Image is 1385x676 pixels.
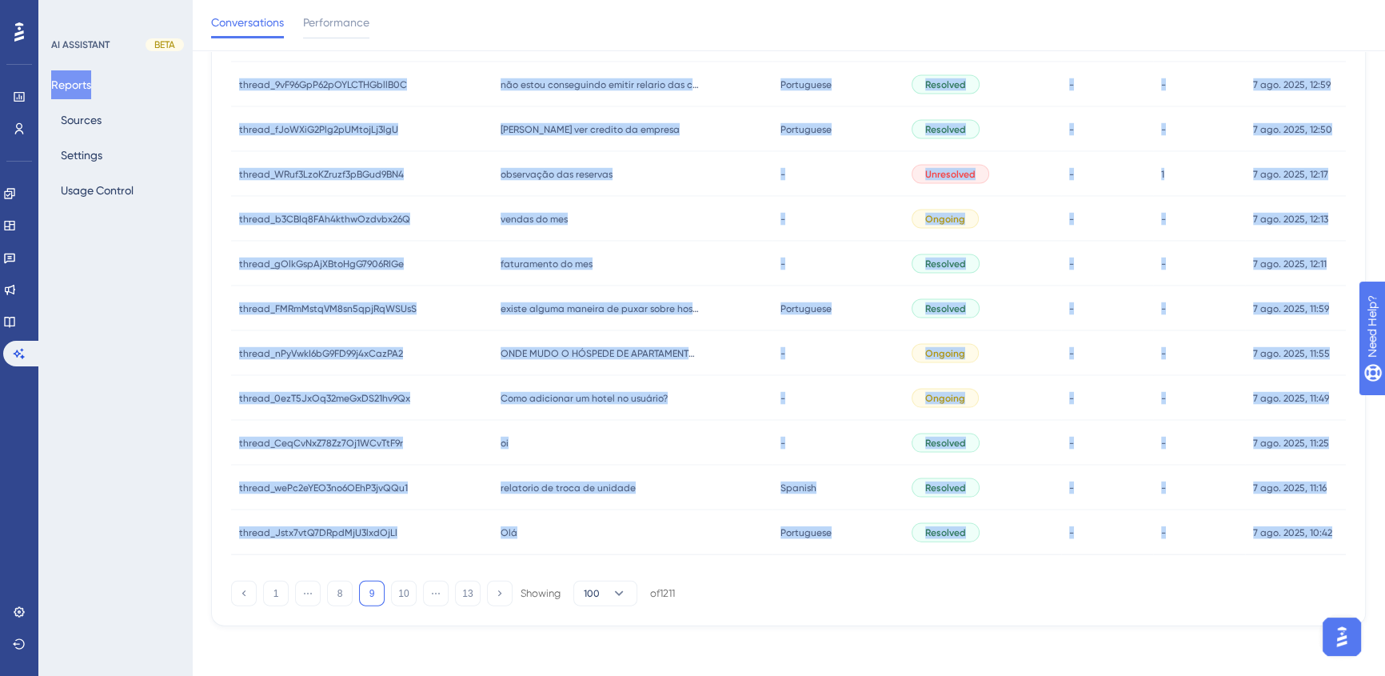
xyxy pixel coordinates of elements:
span: Unresolved [925,168,976,181]
button: ⋯ [423,581,449,606]
span: Resolved [925,437,966,450]
button: 1 [263,581,289,606]
span: - [1161,482,1166,494]
span: ONDE MUDO O HÓSPEDE DE APARTAMENTO?? [501,347,700,360]
span: Portuguese [780,526,832,539]
button: Settings [51,141,112,170]
span: - [1069,437,1074,450]
span: vendas do mes [501,213,568,226]
span: thread_WRuf3LzoKZruzf3pBGud9BN4 [239,168,404,181]
button: 10 [391,581,417,606]
span: Resolved [925,123,966,136]
span: 7 ago. 2025, 10:42 [1253,526,1332,539]
span: thread_Jstx7vtQ7DRpdMjU3lxdOjLl [239,526,397,539]
span: 7 ago. 2025, 11:59 [1253,302,1329,315]
span: Portuguese [780,78,832,91]
span: Portuguese [780,302,832,315]
span: thread_fJoWXiG2Plg2pUMtojLj3lgU [239,123,398,136]
span: - [1161,526,1166,539]
span: 100 [584,587,600,600]
span: - [1161,78,1166,91]
span: Resolved [925,482,966,494]
span: faturamento do mes [501,258,593,270]
span: thread_CeqCvNxZ78Zz7Oj1WCvTtF9r [239,437,403,450]
span: 7 ago. 2025, 12:50 [1253,123,1332,136]
span: Resolved [925,78,966,91]
span: - [1069,258,1074,270]
span: existe alguma maneira de puxar sobre hospedes que se hospedaram apenas uma unica vez ? [501,302,700,315]
span: não estou conseguindo emitir relario das comissões para as agencias [501,78,700,91]
span: - [1069,78,1074,91]
button: ⋯ [295,581,321,606]
div: of 1211 [650,586,675,601]
button: 8 [327,581,353,606]
span: - [1161,258,1166,270]
span: - [1069,123,1074,136]
span: thread_FMRmMstqVM8sn5qpjRqWSUsS [239,302,417,315]
span: thread_b3CBIq8FAh4kthwOzdvbx26Q [239,213,410,226]
span: Ongoing [925,347,965,360]
span: - [1069,347,1074,360]
span: observação das reservas [501,168,613,181]
span: thread_wePc2eYEO3no6OEhP3jvQQu1 [239,482,408,494]
span: - [1161,437,1166,450]
span: - [1069,392,1074,405]
span: 1 [1161,168,1164,181]
span: Resolved [925,258,966,270]
span: - [780,258,785,270]
span: - [1161,123,1166,136]
span: - [1069,482,1074,494]
span: Como adicionar um hotel no usuário? [501,392,668,405]
div: AI ASSISTANT [51,38,110,51]
span: - [1161,213,1166,226]
span: Need Help? [38,4,100,23]
span: 7 ago. 2025, 12:59 [1253,78,1331,91]
button: 9 [359,581,385,606]
span: - [780,213,785,226]
span: 7 ago. 2025, 11:16 [1253,482,1327,494]
span: - [780,437,785,450]
span: - [1069,168,1074,181]
button: Reports [51,70,91,99]
span: relatorio de troca de unidade [501,482,636,494]
span: Ongoing [925,213,965,226]
span: 7 ago. 2025, 11:25 [1253,437,1329,450]
span: - [1161,392,1166,405]
span: - [1069,526,1074,539]
span: thread_9vF96GpP62pOYLCTHGbllB0C [239,78,407,91]
button: 100 [573,581,637,606]
span: [PERSON_NAME] ver credito da empresa [501,123,680,136]
span: Resolved [925,302,966,315]
span: - [1069,213,1074,226]
span: Conversations [211,13,284,32]
button: Sources [51,106,111,134]
span: Portuguese [780,123,832,136]
span: 7 ago. 2025, 11:55 [1253,347,1330,360]
span: Olá [501,526,517,539]
span: 7 ago. 2025, 12:13 [1253,213,1328,226]
span: - [780,392,785,405]
span: thread_0ezT5JxOq32meGxDS21hv9Qx [239,392,410,405]
span: oi [501,437,509,450]
button: Usage Control [51,176,143,205]
span: 7 ago. 2025, 12:17 [1253,168,1328,181]
span: thread_nPyVwkI6bG9FD99j4xCazPA2 [239,347,403,360]
span: - [1069,302,1074,315]
span: - [780,168,785,181]
span: 7 ago. 2025, 12:11 [1253,258,1327,270]
span: Spanish [780,482,816,494]
div: Showing [521,586,561,601]
span: Resolved [925,526,966,539]
span: thread_gOlkGspAjXBtoHgG7906RIGe [239,258,404,270]
span: - [1161,302,1166,315]
div: BETA [146,38,184,51]
span: Performance [303,13,369,32]
button: 13 [455,581,481,606]
iframe: UserGuiding AI Assistant Launcher [1318,613,1366,661]
span: 7 ago. 2025, 11:49 [1253,392,1329,405]
span: - [1161,347,1166,360]
span: - [780,347,785,360]
span: Ongoing [925,392,965,405]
